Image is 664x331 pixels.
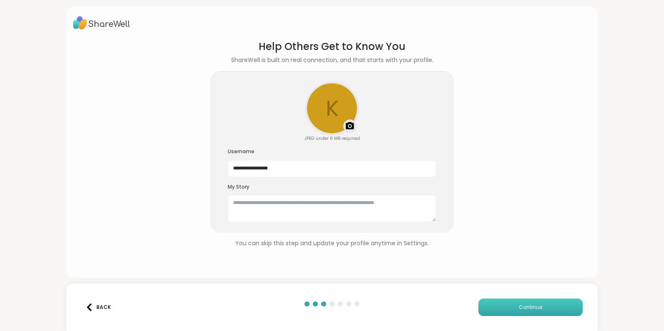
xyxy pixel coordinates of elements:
div: Back [86,304,111,311]
h1: Help Others Get to Know You [231,39,433,54]
button: Back [81,299,115,316]
h2: ShareWell is built on real connection, and that starts with your profile. [231,56,433,65]
h3: My Story [228,184,436,191]
span: Continue [519,304,542,311]
div: JPEG under 6 MB required [304,135,360,142]
img: ShareWell Logo [73,13,130,32]
button: Continue [478,299,583,316]
h3: Username [228,148,436,155]
div: You can skip this step and update your profile anytime in Settings. [235,239,429,248]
